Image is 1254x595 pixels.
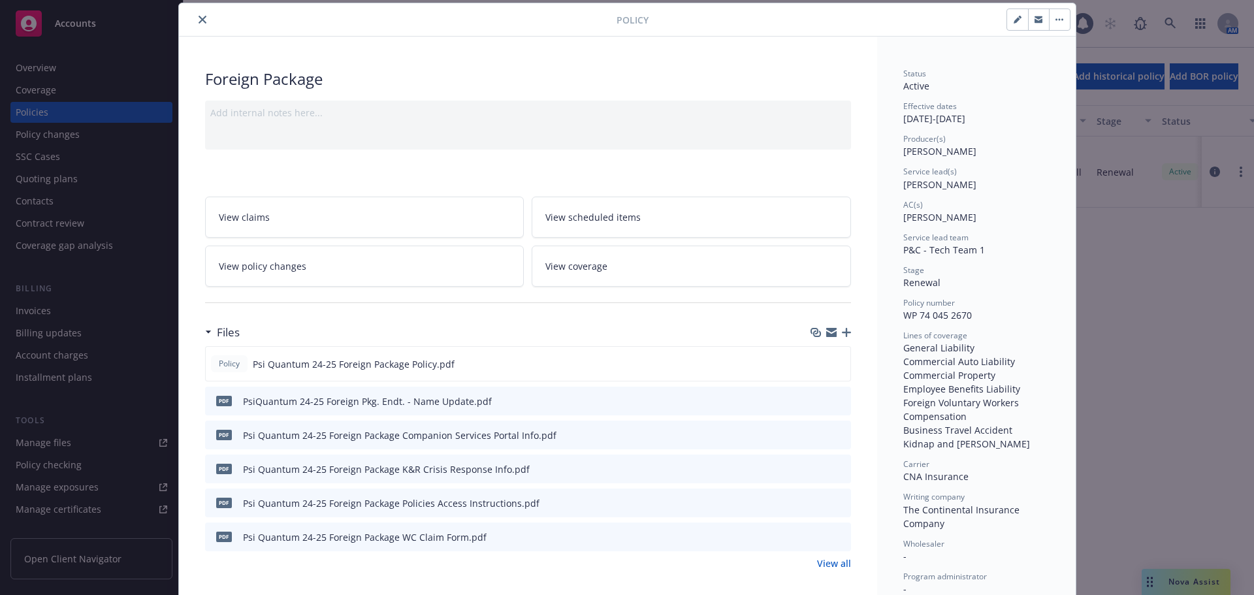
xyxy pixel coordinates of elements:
div: Psi Quantum 24-25 Foreign Package WC Claim Form.pdf [243,530,487,544]
span: View policy changes [219,259,306,273]
div: Commercial Property [903,368,1050,382]
span: View coverage [545,259,607,273]
button: download file [813,394,824,408]
span: Service lead(s) [903,166,957,177]
span: View scheduled items [545,210,641,224]
span: pdf [216,396,232,406]
span: Policy number [903,297,955,308]
span: [PERSON_NAME] [903,178,976,191]
span: pdf [216,498,232,507]
button: download file [813,462,824,476]
span: Policy [617,13,649,27]
span: WP 74 045 2670 [903,309,972,321]
span: View claims [219,210,270,224]
div: Commercial Auto Liability [903,355,1050,368]
button: preview file [834,462,846,476]
div: Kidnap and [PERSON_NAME] [903,437,1050,451]
a: View claims [205,197,524,238]
span: AC(s) [903,199,923,210]
span: Carrier [903,458,929,470]
span: Active [903,80,929,92]
div: General Liability [903,341,1050,355]
span: pdf [216,430,232,440]
span: Program administrator [903,571,987,582]
div: Psi Quantum 24-25 Foreign Package Companion Services Portal Info.pdf [243,428,556,442]
a: View coverage [532,246,851,287]
a: View scheduled items [532,197,851,238]
span: Producer(s) [903,133,946,144]
div: Psi Quantum 24-25 Foreign Package Policies Access Instructions.pdf [243,496,539,510]
span: Writing company [903,491,965,502]
div: Files [205,324,240,341]
div: [DATE] - [DATE] [903,101,1050,125]
span: [PERSON_NAME] [903,211,976,223]
button: close [195,12,210,27]
button: preview file [834,496,846,510]
div: Employee Benefits Liability [903,382,1050,396]
span: Status [903,68,926,79]
span: Lines of coverage [903,330,967,341]
span: Renewal [903,276,940,289]
button: download file [813,530,824,544]
span: - [903,550,907,562]
button: preview file [834,394,846,408]
button: preview file [834,428,846,442]
span: pdf [216,532,232,541]
span: Stage [903,265,924,276]
span: Policy [216,358,242,370]
button: download file [812,357,823,371]
div: Foreign Voluntary Workers Compensation [903,396,1050,423]
div: PsiQuantum 24-25 Foreign Pkg. Endt. - Name Update.pdf [243,394,492,408]
div: Foreign Package [205,68,851,90]
span: The Continental Insurance Company [903,504,1022,530]
a: View all [817,556,851,570]
span: Psi Quantum 24-25 Foreign Package Policy.pdf [253,357,455,371]
div: Add internal notes here... [210,106,846,120]
button: download file [813,428,824,442]
button: preview file [834,530,846,544]
span: [PERSON_NAME] [903,145,976,157]
span: P&C - Tech Team 1 [903,244,985,256]
div: Psi Quantum 24-25 Foreign Package K&R Crisis Response Info.pdf [243,462,530,476]
span: - [903,583,907,595]
span: Effective dates [903,101,957,112]
div: Business Travel Accident [903,423,1050,437]
span: Wholesaler [903,538,944,549]
h3: Files [217,324,240,341]
button: download file [813,496,824,510]
span: CNA Insurance [903,470,969,483]
a: View policy changes [205,246,524,287]
button: preview file [833,357,845,371]
span: pdf [216,464,232,474]
span: Service lead team [903,232,969,243]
